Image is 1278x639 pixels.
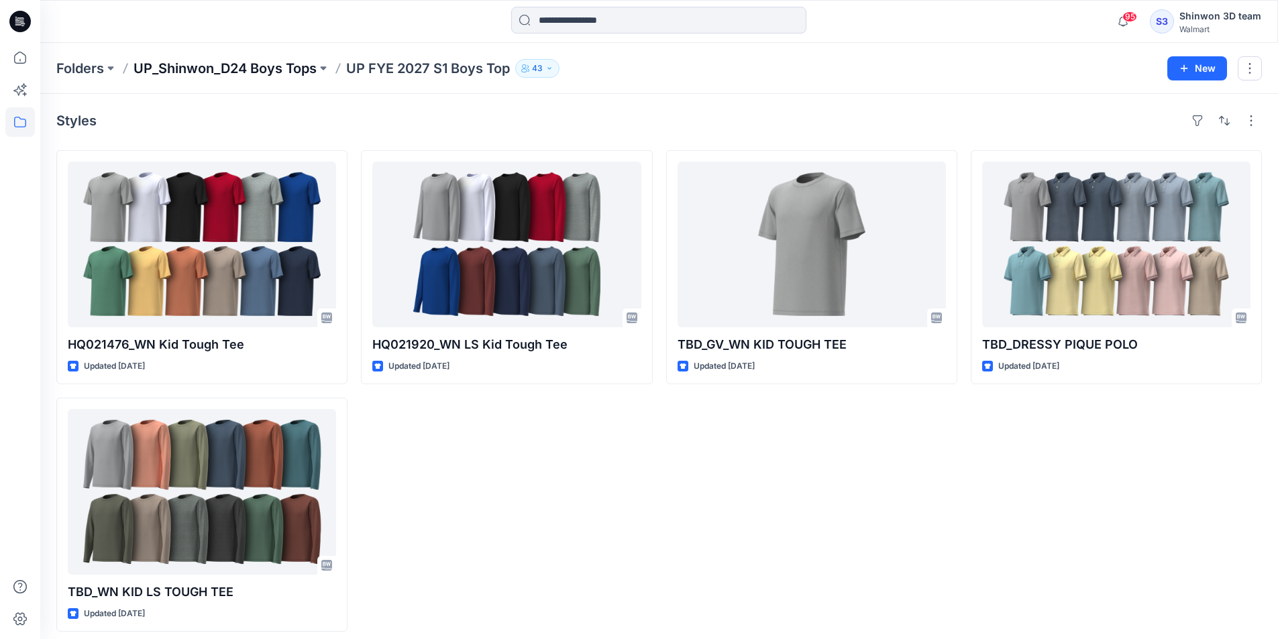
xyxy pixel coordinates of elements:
a: HQ021476_WN Kid Tough Tee [68,162,336,327]
p: UP FYE 2027 S1 Boys Top [346,59,510,78]
p: TBD_WN KID LS TOUGH TEE [68,583,336,601]
a: TBD_GV_WN KID TOUGH TEE [678,162,946,327]
p: Updated [DATE] [84,359,145,373]
p: HQ021920_WN LS Kid Tough Tee [372,335,641,354]
h4: Styles [56,113,97,129]
div: Shinwon 3D team [1179,8,1261,24]
button: New [1167,56,1227,80]
div: S3 [1150,9,1174,34]
p: Updated [DATE] [998,359,1059,373]
div: Walmart [1179,24,1261,34]
p: HQ021476_WN Kid Tough Tee [68,335,336,354]
a: HQ021920_WN LS Kid Tough Tee [372,162,641,327]
p: TBD_DRESSY PIQUE POLO [982,335,1250,354]
p: 43 [532,61,543,76]
p: Updated [DATE] [694,359,755,373]
a: TBD_WN KID LS TOUGH TEE [68,409,336,575]
span: 95 [1122,11,1137,22]
p: Updated [DATE] [388,359,449,373]
button: 43 [515,59,560,78]
p: Updated [DATE] [84,607,145,621]
a: TBD_DRESSY PIQUE POLO [982,162,1250,327]
p: TBD_GV_WN KID TOUGH TEE [678,335,946,354]
a: Folders [56,59,104,78]
a: UP_Shinwon_D24 Boys Tops [134,59,317,78]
